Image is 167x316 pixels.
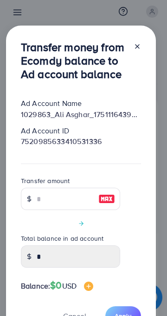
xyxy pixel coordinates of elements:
div: Ad Account ID [13,125,148,136]
span: USD [62,281,77,291]
span: Balance: [21,281,50,291]
h3: Transfer money from Ecomdy balance to Ad account balance [21,40,126,80]
div: Ad Account Name [13,98,148,109]
h4: $0 [50,280,93,291]
label: Total balance in ad account [21,234,103,243]
img: image [98,193,115,204]
label: Transfer amount [21,176,70,185]
img: image [84,282,93,291]
div: 1029863_Ali Asghar_1751116439323 [13,109,148,120]
div: 7520985633410531336 [13,136,148,147]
